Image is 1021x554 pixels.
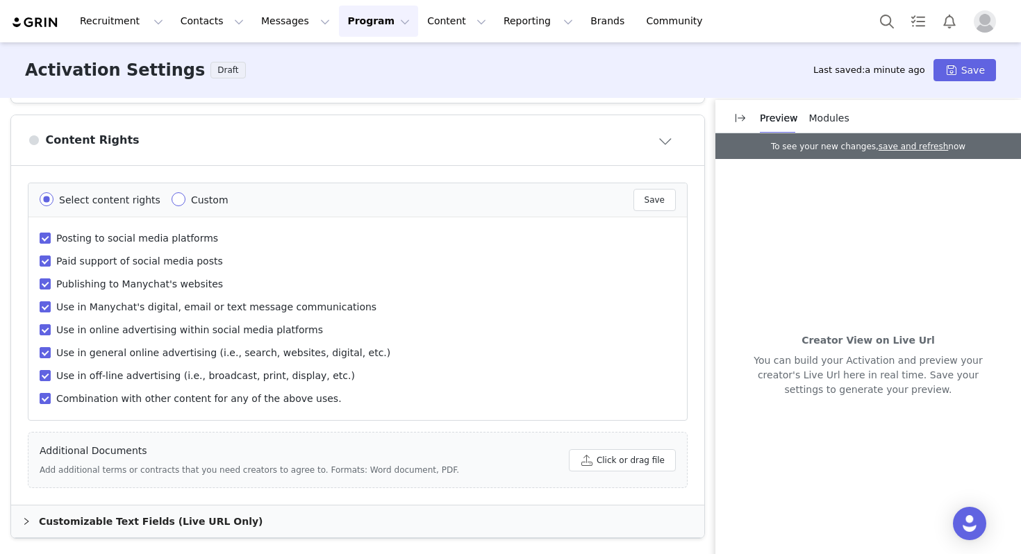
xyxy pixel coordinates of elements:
[210,62,245,78] span: Draft
[40,444,459,458] h4: Additional Documents
[948,142,965,151] span: now
[40,444,676,476] span: Additional Documents Add additional terms or contracts that you need creators to agree to. Format...
[934,6,965,37] button: Notifications
[51,393,347,404] span: Combination with other content for any of the above uses.
[771,142,879,151] span: To see your new changes,
[582,6,637,37] a: Brands
[22,517,31,526] i: icon: right
[974,10,996,33] img: placeholder-profile.jpg
[51,301,382,312] span: Use in Manychat's digital, email or text message communications
[11,16,60,29] img: grin logo
[872,6,902,37] button: Search
[51,278,229,289] span: Publishing to Manychat's websites
[25,58,205,83] h3: Activation Settings
[51,255,229,267] span: Paid support of social media posts
[11,505,704,537] div: Customizable Text Fields (Live URL Only)
[965,10,1010,33] button: Profile
[933,59,996,81] button: Save
[51,324,329,335] span: Use in online advertising within social media platforms
[51,233,224,244] span: Posting to social media platforms
[419,6,495,37] button: Content
[741,353,996,397] p: You can build your Activation and preview your creator's Live Url here in real time. Save your se...
[569,449,676,471] button: Click or drag file
[40,132,140,149] h3: Content Rights
[51,370,360,381] span: Use in off-line advertising (i.e., broadcast, print, display, etc.)
[879,142,948,151] a: save and refresh
[809,112,849,124] span: Modules
[953,507,986,540] div: Open Intercom Messenger
[40,464,459,476] p: Add additional terms or contracts that you need creators to agree to. Formats: Word document, PDF.
[741,333,996,348] p: Creator View on Live Url
[339,6,418,37] button: Program
[633,189,676,211] button: Save
[72,6,172,37] button: Recruitment
[51,347,396,358] span: Use in general online advertising (i.e., search, websites, digital, etc.)
[645,129,688,151] button: Close module
[191,194,229,205] span: Custom
[865,65,924,75] span: a minute ago
[59,194,160,205] span: Select content rights
[813,65,925,75] span: Last saved:
[638,6,717,37] a: Community
[760,111,798,126] p: Preview
[495,6,581,37] button: Reporting
[253,6,338,37] button: Messages
[172,6,252,37] button: Contacts
[903,6,933,37] a: Tasks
